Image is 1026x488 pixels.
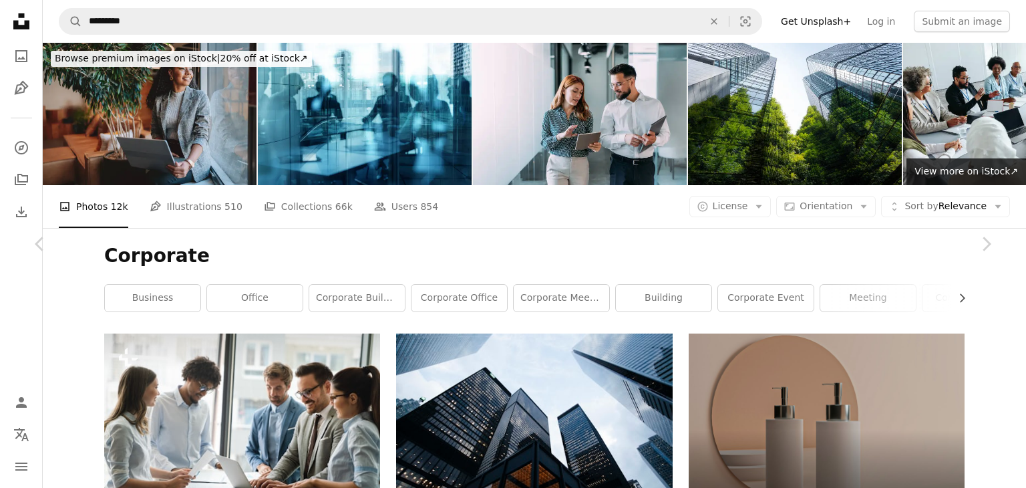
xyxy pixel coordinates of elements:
img: Reflection Of People On Glass Window [258,43,472,185]
img: Making decision on the move [473,43,687,185]
h1: Corporate [104,244,965,268]
button: Visual search [729,9,761,34]
button: Sort byRelevance [881,196,1010,217]
a: Collections 66k [264,185,353,228]
span: View more on iStock ↗ [914,166,1018,176]
a: Users 854 [374,185,438,228]
span: Browse premium images on iStock | [55,53,220,64]
a: corporate man [922,285,1018,312]
button: Menu [8,453,35,480]
button: License [689,196,772,217]
span: 510 [224,199,242,214]
span: Sort by [904,201,938,211]
a: building [616,285,711,312]
a: Next [946,180,1026,308]
span: 66k [335,199,353,214]
a: Explore [8,134,35,161]
span: License [713,201,748,211]
img: Business woman using laptop [43,43,256,185]
a: Log in [859,11,903,32]
a: Photos [8,43,35,70]
a: Get Unsplash+ [773,11,859,32]
span: Orientation [800,201,852,211]
a: business [105,285,200,312]
img: Green building concept [688,43,902,185]
a: corporate building [309,285,405,312]
span: 20% off at iStock ↗ [55,53,308,64]
span: 854 [420,199,438,214]
a: corporate meeting [514,285,609,312]
form: Find visuals sitewide [59,8,762,35]
a: Portrait of successful business team working together in office [104,420,380,432]
a: Illustrations [8,75,35,102]
button: Search Unsplash [59,9,82,34]
a: corporate event [718,285,814,312]
a: low angle photo of city high rise buildings during daytime [396,419,672,431]
button: Language [8,421,35,448]
a: Collections [8,166,35,193]
button: Submit an image [914,11,1010,32]
button: Orientation [776,196,876,217]
a: meeting [820,285,916,312]
a: Browse premium images on iStock|20% off at iStock↗ [43,43,320,75]
a: corporate office [411,285,507,312]
button: Clear [699,9,729,34]
a: office [207,285,303,312]
span: Relevance [904,200,987,213]
a: Log in / Sign up [8,389,35,416]
a: Illustrations 510 [150,185,242,228]
a: View more on iStock↗ [906,158,1026,185]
